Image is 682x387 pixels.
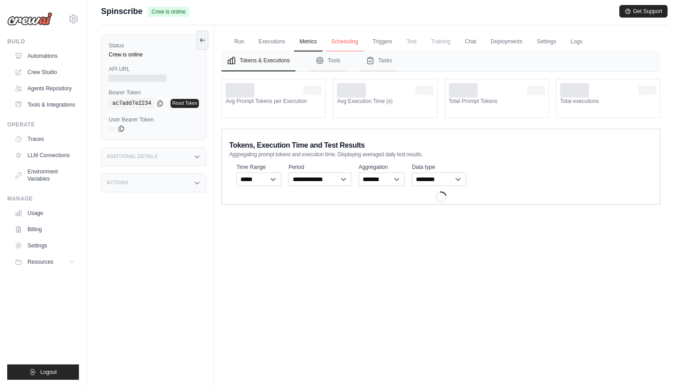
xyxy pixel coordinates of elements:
[560,98,656,105] dt: Total executions
[11,238,79,253] a: Settings
[7,195,79,202] div: Manage
[459,33,481,51] a: Chat
[637,344,682,387] iframe: Chat Widget
[485,33,528,51] a: Deployments
[449,98,545,105] dt: Total Prompt Tokens
[11,49,79,63] a: Automations
[148,7,189,17] span: Crew is online
[109,65,199,73] label: API URL
[253,33,290,51] a: Executions
[401,33,422,51] span: Test
[11,255,79,269] button: Resources
[28,258,53,266] span: Resources
[426,33,456,51] span: Training is not available until the deployment is complete
[109,42,199,49] label: Status
[229,140,365,151] span: Tokens, Execution Time and Test Results
[359,163,405,171] label: Aggregation
[294,33,323,51] a: Metrics
[107,154,157,159] h3: Additional Details
[11,148,79,163] a: LLM Connections
[11,132,79,146] a: Traces
[326,33,364,51] a: Scheduling
[109,98,155,109] code: ac7add7e2234
[531,33,562,51] a: Settings
[337,98,433,105] dt: Avg Execution Time (s)
[412,163,466,171] label: Data type
[40,368,57,376] span: Logout
[11,98,79,112] a: Tools & Integrations
[101,5,143,18] span: Spinscribe
[11,222,79,237] a: Billing
[367,33,398,51] a: Triggers
[226,98,322,105] dt: Avg Prompt Tokens per Execution
[229,33,249,51] a: Run
[7,121,79,128] div: Operate
[7,364,79,380] button: Logout
[7,38,79,45] div: Build
[7,12,52,26] img: Logo
[619,5,668,18] button: Get Support
[360,51,398,71] button: Tasks
[11,206,79,220] a: Usage
[236,163,281,171] label: Time Range
[289,163,352,171] label: Period
[109,89,199,96] label: Bearer Token
[11,164,79,186] a: Environment Variables
[170,99,199,108] a: Reset Token
[221,51,295,71] button: Tokens & Executions
[310,51,346,71] button: Tools
[107,180,129,186] h3: Actions
[221,51,660,71] nav: Tabs
[565,33,588,51] a: Logs
[109,51,199,58] div: Crew is online
[11,81,79,96] a: Agents Repository
[109,116,199,123] label: User Bearer Token
[11,65,79,79] a: Crew Studio
[229,151,423,158] span: Aggregating prompt tokens and execution time. Displaying averaged daily test results.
